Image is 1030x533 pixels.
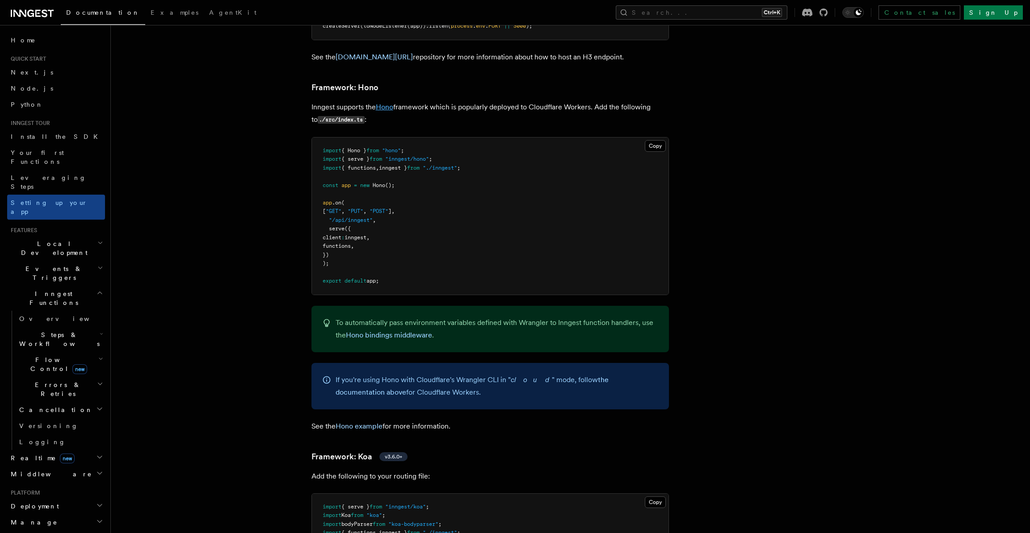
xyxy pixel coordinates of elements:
span: inngest } [379,165,407,171]
span: Realtime [7,454,75,462]
kbd: Ctrl+K [762,8,782,17]
span: process [451,23,473,29]
button: Steps & Workflows [16,327,105,352]
span: import [323,156,341,162]
span: inngest [345,234,366,241]
span: , [373,217,376,223]
button: Errors & Retries [16,377,105,402]
code: ./src/index.ts [318,116,365,124]
a: Sign Up [964,5,1023,20]
span: "koa" [366,512,382,518]
span: ; [426,504,429,510]
span: ({ [345,225,351,232]
span: = [354,182,357,188]
span: ); [323,260,329,266]
span: "koa-bodyparser" [388,521,438,527]
a: Documentation [61,3,145,25]
a: Logging [16,434,105,450]
span: "PUT" [348,208,363,214]
span: default [345,278,366,284]
button: Realtimenew [7,450,105,466]
a: the documentation above [336,375,609,396]
button: Inngest Functions [7,286,105,311]
span: Manage [7,518,58,527]
span: 3000 [513,23,526,29]
span: new [60,454,75,463]
span: functions [323,243,351,249]
span: import [323,165,341,171]
span: Versioning [19,422,78,429]
span: Node.js [11,85,53,92]
a: Overview [16,311,105,327]
span: Features [7,227,37,234]
span: Local Development [7,239,97,257]
a: Hono [376,103,393,111]
span: "/api/inngest" [329,217,373,223]
a: Node.js [7,80,105,96]
span: Overview [19,315,111,322]
div: Inngest Functions [7,311,105,450]
span: Hono [373,182,385,188]
span: from [370,504,382,510]
span: import [323,504,341,510]
button: Middleware [7,466,105,482]
span: Steps & Workflows [16,330,100,348]
span: ( [360,23,363,29]
span: Leveraging Steps [11,174,86,190]
span: . [473,23,476,29]
span: toNodeListener [363,23,407,29]
span: "GET" [326,208,341,214]
span: Flow Control [16,355,98,373]
a: Next.js [7,64,105,80]
span: from [351,512,363,518]
span: (app)) [407,23,426,29]
a: Hono example [336,422,383,430]
span: . [485,23,488,29]
span: export [323,278,341,284]
span: Middleware [7,470,92,479]
span: Python [11,101,43,108]
span: ( [448,23,451,29]
span: "POST" [370,208,388,214]
button: Toggle dark mode [842,7,864,18]
span: Koa [341,512,351,518]
a: Home [7,32,105,48]
span: Logging [19,438,66,446]
em: cloud [511,375,552,384]
span: from [373,521,385,527]
span: Your first Functions [11,149,64,165]
span: Examples [151,9,198,16]
span: Inngest Functions [7,289,97,307]
span: PORT [488,23,501,29]
a: Contact sales [879,5,960,20]
button: Flow Controlnew [16,352,105,377]
span: ; [438,521,441,527]
span: from [366,147,379,154]
a: [DOMAIN_NAME][URL] [336,53,413,61]
a: Install the SDK [7,129,105,145]
span: { Hono } [341,147,366,154]
p: See the repository for more information about how to host an H3 endpoint. [311,51,669,63]
span: : [341,234,345,241]
span: .on [332,200,341,206]
span: import [323,512,341,518]
span: || [504,23,510,29]
button: Cancellation [16,402,105,418]
span: ); [526,23,532,29]
p: If you're using Hono with Cloudflare's Wrangler CLI in " " mode, follow for Cloudflare Workers. [336,374,658,399]
a: Hono bindings middleware [346,331,432,339]
span: Quick start [7,55,46,62]
span: "hono" [382,147,401,154]
span: "./inngest" [423,165,457,171]
span: app [341,182,351,188]
span: Errors & Retries [16,380,97,398]
span: "inngest/hono" [385,156,429,162]
button: Local Development [7,236,105,261]
button: Copy [645,496,666,508]
span: Next.js [11,69,53,76]
span: "inngest/koa" [385,504,426,510]
span: v3.6.0+ [385,453,402,460]
span: ; [401,147,404,154]
span: (); [385,182,395,188]
span: from [370,156,382,162]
